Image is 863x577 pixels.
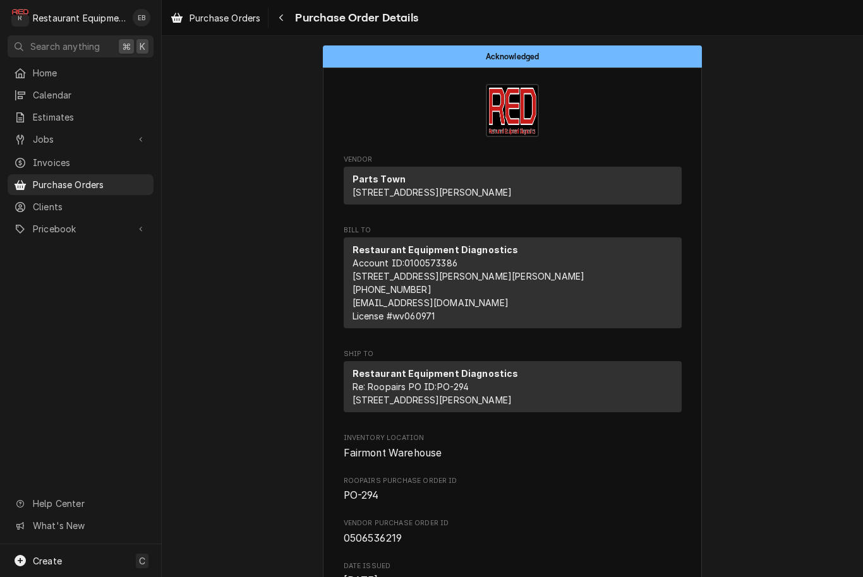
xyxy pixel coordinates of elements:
span: Purchase Orders [33,178,147,191]
div: Inventory Location [344,433,682,460]
span: Inventory Location [344,446,682,461]
a: Go to Help Center [8,493,154,514]
span: Inventory Location [344,433,682,443]
span: Pricebook [33,222,128,235]
div: Roopairs Purchase Order ID [344,476,682,503]
span: Purchase Order Details [291,9,418,27]
span: Vendor Purchase Order ID [344,531,682,546]
a: Go to Jobs [8,129,154,150]
strong: Restaurant Equipment Diagnostics [353,368,519,379]
div: Purchase Order Vendor [344,155,682,210]
span: Acknowledged [486,52,540,61]
span: Estimates [33,110,147,124]
span: Purchase Orders [190,11,260,25]
span: Clients [33,200,147,213]
span: [STREET_ADDRESS][PERSON_NAME] [353,395,512,405]
div: Ship To [344,361,682,412]
div: Emily Bird's Avatar [133,9,150,27]
a: Invoices [8,152,154,173]
span: Jobs [33,133,128,146]
span: C [139,554,145,568]
a: Purchase Orders [166,8,265,28]
a: Purchase Orders [8,174,154,195]
strong: Parts Town [353,174,406,184]
a: [PHONE_NUMBER] [353,284,431,295]
a: Home [8,62,154,83]
div: EB [133,9,150,27]
div: Vendor Purchase Order ID [344,518,682,545]
span: Bill To [344,225,682,235]
span: Account ID: 0100573386 [353,258,457,268]
a: Clients [8,196,154,217]
span: License # wv060971 [353,311,435,321]
div: Vendor [344,167,682,210]
span: Search anything [30,40,100,53]
span: Re: Roopairs PO ID: PO-294 [353,381,469,392]
div: R [11,9,29,27]
span: Fairmont Warehouse [344,447,442,459]
div: Bill To [344,237,682,333]
span: Help Center [33,497,146,510]
span: Home [33,66,147,80]
a: Estimates [8,107,154,128]
span: Ship To [344,349,682,359]
button: Navigate back [271,8,291,28]
div: Purchase Order Bill To [344,225,682,334]
div: Bill To [344,237,682,328]
div: Ship To [344,361,682,417]
span: Roopairs Purchase Order ID [344,488,682,503]
span: Invoices [33,156,147,169]
img: Logo [486,84,539,137]
span: Date Issued [344,561,682,571]
span: Calendar [33,88,147,102]
span: What's New [33,519,146,532]
span: PO-294 [344,489,379,501]
span: [STREET_ADDRESS][PERSON_NAME][PERSON_NAME] [353,271,585,282]
div: Purchase Order Ship To [344,349,682,418]
span: [STREET_ADDRESS][PERSON_NAME] [353,187,512,198]
span: K [140,40,145,53]
span: ⌘ [122,40,131,53]
button: Search anything⌘K [8,35,154,57]
span: Create [33,556,62,566]
div: Status [323,45,702,68]
span: Vendor Purchase Order ID [344,518,682,528]
div: Vendor [344,167,682,205]
div: Restaurant Equipment Diagnostics's Avatar [11,9,29,27]
a: [EMAIL_ADDRESS][DOMAIN_NAME] [353,297,509,308]
a: Calendar [8,85,154,105]
span: Roopairs Purchase Order ID [344,476,682,486]
a: Go to Pricebook [8,218,154,239]
div: Restaurant Equipment Diagnostics [33,11,126,25]
strong: Restaurant Equipment Diagnostics [353,244,519,255]
a: Go to What's New [8,515,154,536]
span: 0506536219 [344,532,402,544]
span: Vendor [344,155,682,165]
